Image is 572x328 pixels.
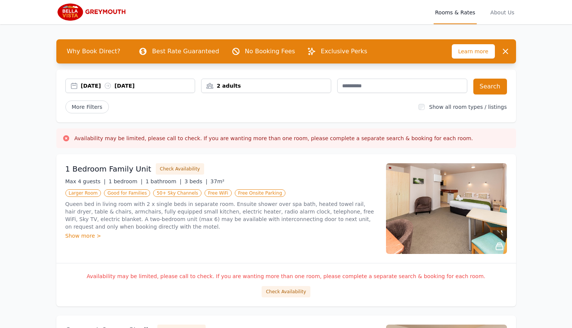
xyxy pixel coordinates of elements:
[81,82,195,90] div: [DATE] [DATE]
[61,44,127,59] span: Why Book Direct?
[65,164,151,174] h3: 1 Bedroom Family Unit
[235,189,285,197] span: Free Onsite Parking
[205,189,232,197] span: Free WiFi
[429,104,507,110] label: Show all room types / listings
[452,44,495,59] span: Learn more
[109,178,143,184] span: 1 bedroom |
[65,272,507,280] p: Availability may be limited, please call to check. If you are wanting more than one room, please ...
[104,189,150,197] span: Good for Families
[321,47,367,56] p: Exclusive Perks
[152,47,219,56] p: Best Rate Guaranteed
[65,101,109,113] span: More Filters
[56,3,129,21] img: Bella Vista Greymouth
[473,79,507,94] button: Search
[65,200,377,231] p: Queen bed in living room with 2 x single beds in separate room. Ensuite shower over spa bath, hea...
[65,178,106,184] span: Max 4 guests |
[74,135,473,142] h3: Availability may be limited, please call to check. If you are wanting more than one room, please ...
[211,178,225,184] span: 37m²
[184,178,208,184] span: 3 beds |
[156,163,204,175] button: Check Availability
[245,47,295,56] p: No Booking Fees
[153,189,202,197] span: 50+ Sky Channels
[65,232,377,240] div: Show more >
[262,286,310,297] button: Check Availability
[65,189,101,197] span: Larger Room
[202,82,331,90] div: 2 adults
[146,178,181,184] span: 1 bathroom |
